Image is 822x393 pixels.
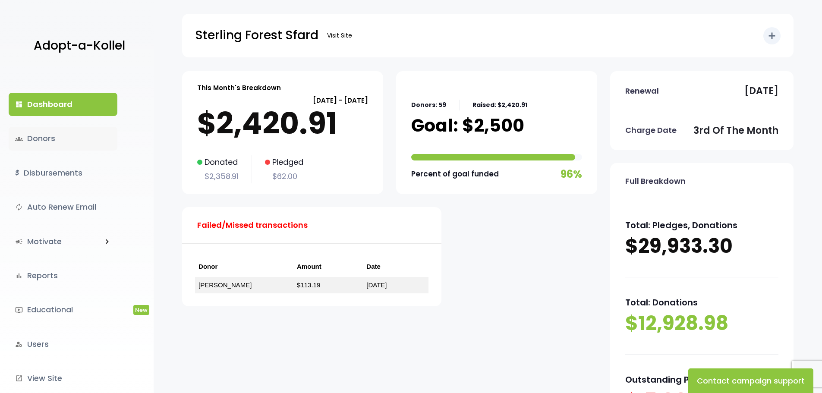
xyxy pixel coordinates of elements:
[197,170,239,183] p: $2,358.91
[625,372,778,387] p: Outstanding Pledges
[625,295,778,310] p: Total: Donations
[15,101,23,108] i: dashboard
[265,170,303,183] p: $62.00
[15,340,23,348] i: manage_accounts
[15,238,23,245] i: campaign
[197,94,368,106] p: [DATE] - [DATE]
[411,115,524,136] p: Goal: $2,500
[625,233,778,260] p: $29,933.30
[323,27,356,44] a: Visit Site
[265,155,303,169] p: Pledged
[411,167,499,181] p: Percent of goal funded
[15,272,23,280] i: bar_chart
[15,203,23,211] i: autorenew
[472,100,527,110] p: Raised: $2,420.91
[688,368,813,393] button: Contact campaign support
[15,374,23,382] i: launch
[625,84,659,98] p: Renewal
[297,281,320,289] a: $113.19
[744,82,778,100] p: [DATE]
[625,174,686,188] p: Full Breakdown
[29,25,125,67] a: Adopt-a-Kollel
[411,100,446,110] p: Donors: 59
[293,257,363,277] th: Amount
[9,230,97,253] a: campaignMotivate
[133,305,149,315] span: New
[366,281,387,289] a: [DATE]
[561,165,582,183] p: 96%
[625,310,778,337] p: $12,928.98
[197,106,368,141] p: $2,420.91
[9,264,117,287] a: bar_chartReports
[9,367,117,390] a: launchView Site
[15,135,23,143] span: groups
[363,257,428,277] th: Date
[9,195,117,219] a: autorenewAuto Renew Email
[9,93,117,116] a: dashboardDashboard
[197,218,308,232] p: Failed/Missed transactions
[9,298,117,321] a: ondemand_videoEducationalNew
[763,27,781,44] button: add
[9,127,117,150] a: groupsDonors
[9,161,117,185] a: $Disbursements
[625,123,677,137] p: Charge Date
[693,122,778,139] p: 3rd of the month
[9,333,117,356] a: manage_accountsUsers
[625,217,778,233] p: Total: Pledges, Donations
[195,257,293,277] th: Donor
[15,306,23,314] i: ondemand_video
[767,31,777,41] i: add
[102,237,112,246] i: keyboard_arrow_right
[15,167,19,179] i: $
[34,35,125,57] p: Adopt-a-Kollel
[198,281,252,289] a: [PERSON_NAME]
[197,82,281,94] p: This Month's Breakdown
[197,155,239,169] p: Donated
[195,25,318,46] p: Sterling Forest Sfard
